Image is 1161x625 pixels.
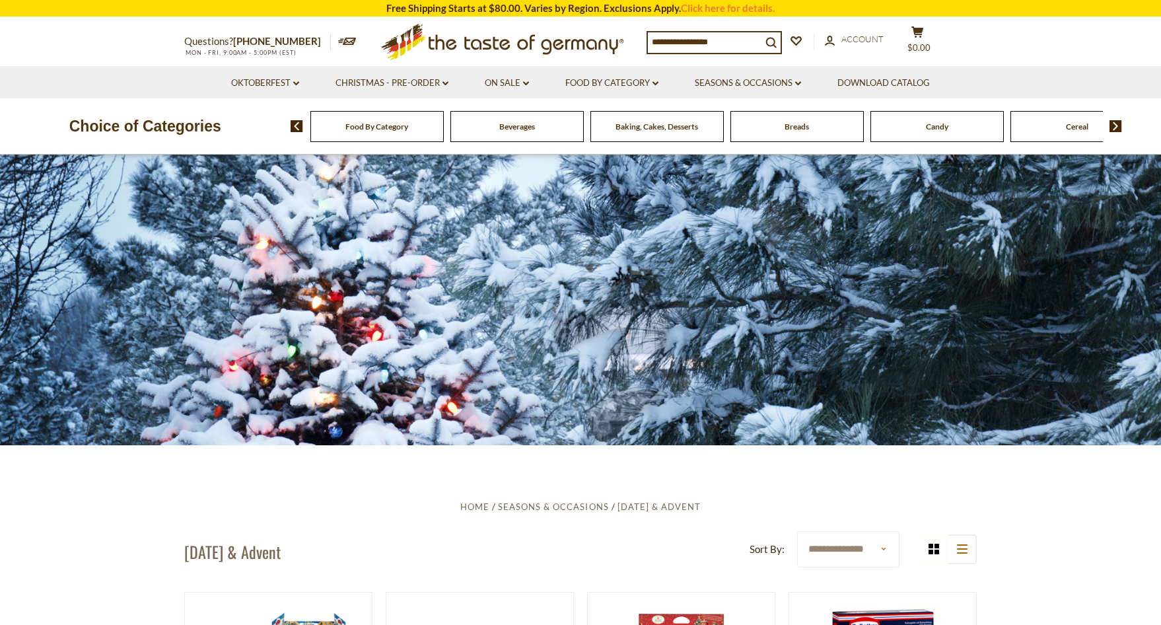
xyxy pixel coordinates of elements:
[565,76,658,91] a: Food By Category
[184,542,281,562] h1: [DATE] & Advent
[498,501,608,512] a: Seasons & Occasions
[231,76,299,91] a: Oktoberfest
[617,501,701,512] a: [DATE] & Advent
[837,76,930,91] a: Download Catalog
[345,122,408,131] a: Food By Category
[233,35,321,47] a: [PHONE_NUMBER]
[897,26,937,59] button: $0.00
[750,541,785,558] label: Sort By:
[681,2,775,14] a: Click here for details.
[460,501,489,512] a: Home
[1109,120,1122,132] img: next arrow
[184,33,331,50] p: Questions?
[841,34,884,44] span: Account
[291,120,303,132] img: previous arrow
[926,122,948,131] a: Candy
[695,76,801,91] a: Seasons & Occasions
[485,76,529,91] a: On Sale
[1066,122,1088,131] a: Cereal
[499,122,535,131] a: Beverages
[907,42,931,53] span: $0.00
[785,122,809,131] a: Breads
[184,49,297,56] span: MON - FRI, 9:00AM - 5:00PM (EST)
[825,32,884,47] a: Account
[616,122,698,131] a: Baking, Cakes, Desserts
[335,76,448,91] a: Christmas - PRE-ORDER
